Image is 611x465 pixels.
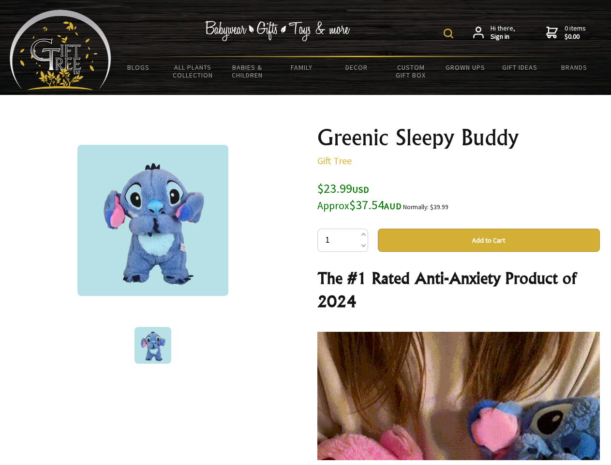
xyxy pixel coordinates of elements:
[111,57,166,77] a: BLOGS
[166,57,221,85] a: All Plants Collection
[378,229,600,252] button: Add to Cart
[10,10,111,90] img: Babyware - Gifts - Toys and more...
[546,24,586,41] a: 0 items$0.00
[565,24,586,41] span: 0 items
[491,24,515,41] span: Hi there,
[492,57,547,77] a: Gift Ideas
[352,184,369,195] span: USD
[384,57,438,85] a: Custom Gift Box
[329,57,384,77] a: Decor
[275,57,329,77] a: Family
[317,126,600,149] h1: Greenic Sleepy Buddy
[444,29,453,38] img: product search
[565,32,586,41] strong: $0.00
[473,24,515,41] a: Hi there,Sign in
[317,155,352,167] a: Gift Tree
[317,268,576,311] strong: The #1 Rated Anti-Anxiety Product of 2024
[220,57,275,85] a: Babies & Children
[438,57,492,77] a: Grown Ups
[384,201,402,212] span: AUD
[547,57,602,77] a: Brands
[317,180,402,213] span: $23.99 $37.54
[77,145,228,296] img: Greenic Sleepy Buddy
[134,327,171,364] img: Greenic Sleepy Buddy
[317,199,349,212] small: Approx
[205,21,350,41] img: Babywear - Gifts - Toys & more
[403,203,448,211] small: Normally: $39.99
[491,32,515,41] strong: Sign in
